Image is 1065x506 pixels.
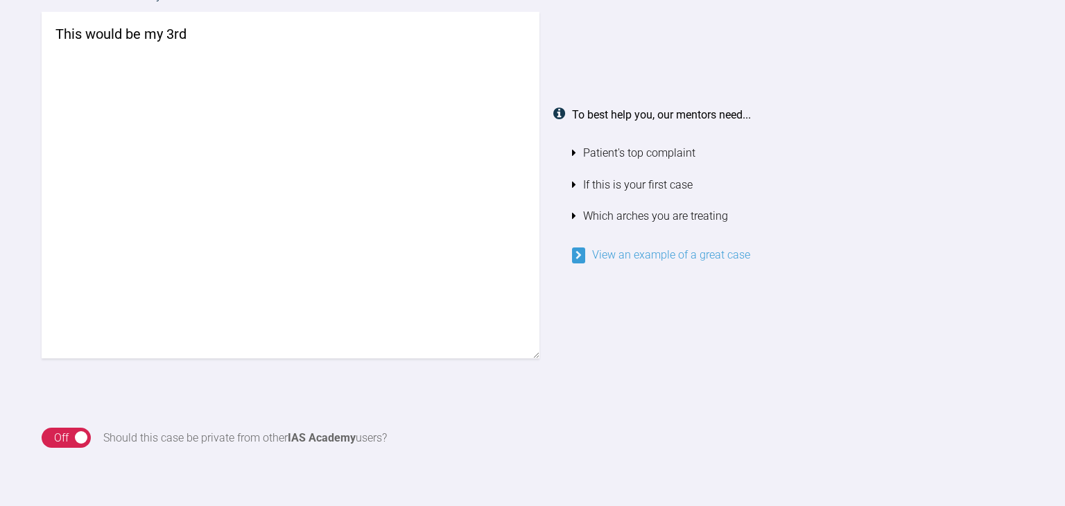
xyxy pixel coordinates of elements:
li: If this is your first case [572,169,1023,201]
li: Patient's top complaint [572,137,1023,169]
textarea: This would be my 3rd [42,12,539,358]
strong: To best help you, our mentors need... [572,108,751,121]
div: Off [54,429,69,447]
a: View an example of a great case [572,248,750,261]
li: Which arches you are treating [572,200,1023,232]
div: Should this case be private from other users? [103,429,387,447]
strong: IAS Academy [288,431,356,444]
